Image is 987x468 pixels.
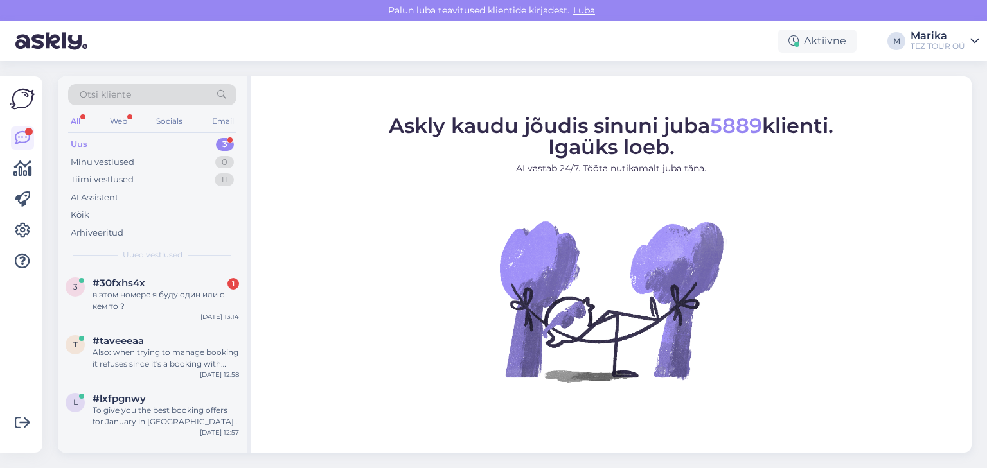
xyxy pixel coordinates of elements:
[93,335,144,347] span: #taveeeaa
[93,277,145,289] span: #30fxhs4x
[216,138,234,151] div: 3
[495,185,727,416] img: No Chat active
[73,282,78,291] span: 3
[911,31,979,51] a: MarikaTEZ TOUR OÜ
[215,156,234,169] div: 0
[10,87,35,111] img: Askly Logo
[71,191,118,204] div: AI Assistent
[73,340,78,349] span: t
[93,347,239,370] div: Also: when trying to manage booking it refuses since it's a booking with more than 10 people.
[389,112,833,159] span: Askly kaudu jõudis sinuni juba klienti. Igaüks loeb.
[93,289,239,312] div: в этом номере я буду один или с кем то ?
[200,312,239,322] div: [DATE] 13:14
[569,4,599,16] span: Luba
[911,31,965,41] div: Marika
[71,173,134,186] div: Tiimi vestlused
[73,397,78,407] span: l
[107,113,130,130] div: Web
[209,113,236,130] div: Email
[71,209,89,221] div: Kõik
[80,88,131,101] span: Otsi kliente
[154,113,185,130] div: Socials
[200,428,239,437] div: [DATE] 12:57
[911,41,965,51] div: TEZ TOUR OÜ
[93,393,146,404] span: #lxfpgnwy
[778,30,857,53] div: Aktiivne
[200,370,239,379] div: [DATE] 12:58
[93,404,239,428] div: To give you the best booking offers for January in [GEOGRAPHIC_DATA], I need some details: 1. You...
[71,138,87,151] div: Uus
[123,249,182,261] span: Uued vestlused
[215,173,234,186] div: 11
[887,32,905,50] div: M
[710,112,762,137] span: 5889
[389,161,833,175] p: AI vastab 24/7. Tööta nutikamalt juba täna.
[68,113,83,130] div: All
[71,227,123,239] div: Arhiveeritud
[71,156,134,169] div: Minu vestlused
[227,278,239,290] div: 1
